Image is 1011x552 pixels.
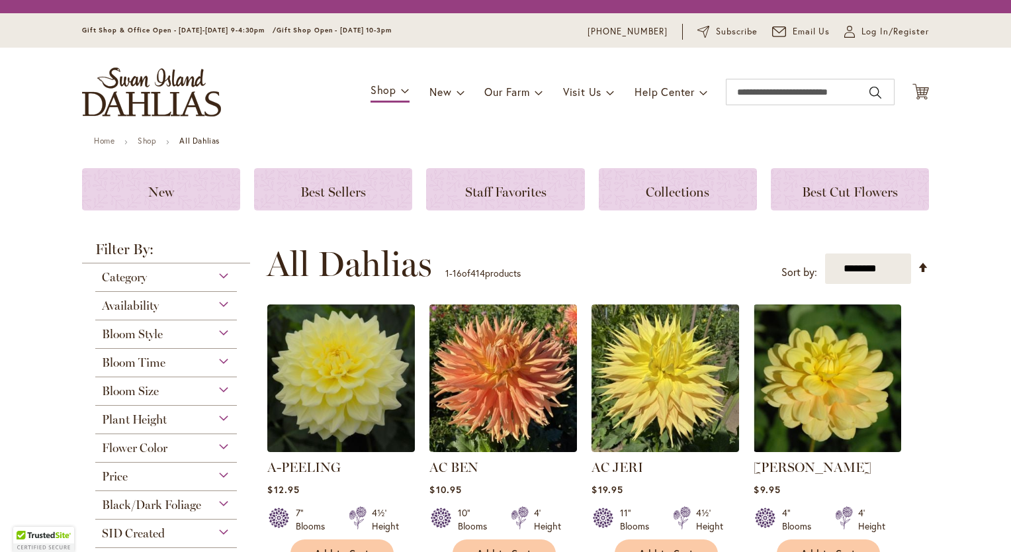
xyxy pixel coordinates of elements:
[754,304,901,452] img: AHOY MATEY
[534,506,561,533] div: 4' Height
[592,483,623,496] span: $19.95
[465,184,547,200] span: Staff Favorites
[592,304,739,452] img: AC Jeri
[102,299,159,313] span: Availability
[102,355,165,370] span: Bloom Time
[802,184,898,200] span: Best Cut Flowers
[296,506,333,533] div: 7" Blooms
[771,168,929,210] a: Best Cut Flowers
[716,25,758,38] span: Subscribe
[102,384,159,398] span: Bloom Size
[772,25,830,38] a: Email Us
[102,441,167,455] span: Flower Color
[102,412,167,427] span: Plant Height
[277,26,392,34] span: Gift Shop Open - [DATE] 10-3pm
[793,25,830,38] span: Email Us
[267,304,415,452] img: A-Peeling
[563,85,601,99] span: Visit Us
[102,469,128,484] span: Price
[82,68,221,116] a: store logo
[697,25,758,38] a: Subscribe
[635,85,695,99] span: Help Center
[592,442,739,455] a: AC Jeri
[458,506,495,533] div: 10" Blooms
[267,244,432,284] span: All Dahlias
[429,483,461,496] span: $10.95
[148,184,174,200] span: New
[592,459,643,475] a: AC JERI
[13,527,74,552] div: TrustedSite Certified
[781,260,817,285] label: Sort by:
[267,459,341,475] a: A-PEELING
[267,483,299,496] span: $12.95
[429,304,577,452] img: AC BEN
[300,184,366,200] span: Best Sellers
[429,442,577,455] a: AC BEN
[102,327,163,342] span: Bloom Style
[453,267,462,279] span: 16
[588,25,668,38] a: [PHONE_NUMBER]
[754,459,871,475] a: [PERSON_NAME]
[102,498,201,512] span: Black/Dark Foliage
[371,83,396,97] span: Shop
[844,25,929,38] a: Log In/Register
[470,267,485,279] span: 414
[179,136,220,146] strong: All Dahlias
[82,242,250,263] strong: Filter By:
[599,168,757,210] a: Collections
[754,442,901,455] a: AHOY MATEY
[429,85,451,99] span: New
[445,263,521,284] p: - of products
[484,85,529,99] span: Our Farm
[82,26,277,34] span: Gift Shop & Office Open - [DATE]-[DATE] 9-4:30pm /
[754,483,780,496] span: $9.95
[696,506,723,533] div: 4½' Height
[445,267,449,279] span: 1
[102,270,147,285] span: Category
[102,526,165,541] span: SID Created
[620,506,657,533] div: 11" Blooms
[254,168,412,210] a: Best Sellers
[646,184,709,200] span: Collections
[869,82,881,103] button: Search
[858,506,885,533] div: 4' Height
[267,442,415,455] a: A-Peeling
[94,136,114,146] a: Home
[82,168,240,210] a: New
[372,506,399,533] div: 4½' Height
[861,25,929,38] span: Log In/Register
[429,459,478,475] a: AC BEN
[782,506,819,533] div: 4" Blooms
[426,168,584,210] a: Staff Favorites
[138,136,156,146] a: Shop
